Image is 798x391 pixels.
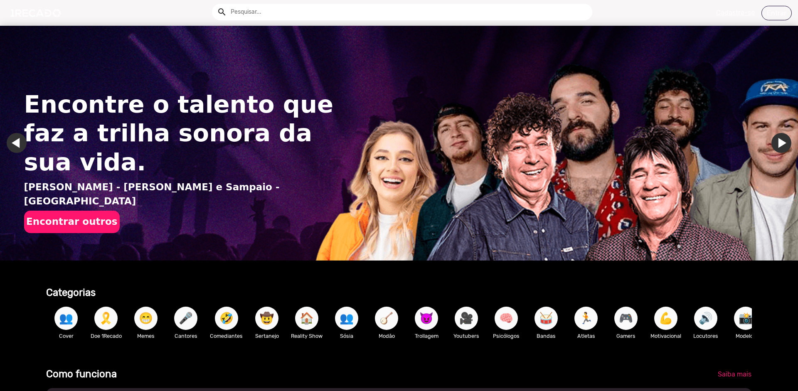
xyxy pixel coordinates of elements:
[300,307,314,330] span: 🏠
[761,6,792,20] a: Entrar
[579,307,593,330] span: 🏃
[699,307,713,330] span: 🔊
[335,307,358,330] button: 👥
[530,332,562,340] p: Bandas
[255,307,278,330] button: 🤠
[499,307,513,330] span: 🧠
[619,307,633,330] span: 🎮
[610,332,642,340] p: Gamers
[251,332,283,340] p: Sertanejo
[219,307,234,330] span: 🤣
[24,90,343,176] h1: Encontre o talento que faz a trilha sonora da sua vida.
[224,4,592,20] input: Pesquisar...
[217,7,227,17] mat-icon: Example home icon
[46,287,96,298] b: Categorias
[24,180,343,209] p: [PERSON_NAME] - [PERSON_NAME] e Sampaio - [GEOGRAPHIC_DATA]
[371,332,402,340] p: Modão
[415,307,438,330] button: 😈
[375,307,398,330] button: 🪕
[46,368,117,380] b: Como funciona
[174,307,197,330] button: 🎤
[716,9,755,17] u: Cadastre-se
[718,370,751,378] span: Saiba mais
[260,307,274,330] span: 🤠
[379,307,394,330] span: 🪕
[574,307,598,330] button: 🏃
[94,307,118,330] button: 🎗️
[99,307,113,330] span: 🎗️
[134,307,158,330] button: 😁
[90,332,122,340] p: Doe 1Recado
[170,332,202,340] p: Cantores
[730,332,761,340] p: Modelos
[694,307,717,330] button: 🔊
[419,307,433,330] span: 😈
[59,307,73,330] span: 👥
[650,332,682,340] p: Motivacional
[739,307,753,330] span: 📸
[490,332,522,340] p: Psicólogos
[411,332,442,340] p: Trollagem
[690,332,722,340] p: Locutores
[291,332,323,340] p: Reality Show
[130,332,162,340] p: Memes
[295,307,318,330] button: 🏠
[570,332,602,340] p: Atletas
[214,4,229,19] button: Example home icon
[654,307,677,330] button: 💪
[179,307,193,330] span: 🎤
[711,367,758,382] a: Saiba mais
[459,307,473,330] span: 🎥
[659,307,673,330] span: 💪
[614,307,638,330] button: 🎮
[539,307,553,330] span: 🥁
[495,307,518,330] button: 🧠
[7,133,27,153] a: Ir para o último slide
[734,307,757,330] button: 📸
[534,307,558,330] button: 🥁
[210,332,243,340] p: Comediantes
[54,307,78,330] button: 👥
[451,332,482,340] p: Youtubers
[340,307,354,330] span: 👥
[50,332,82,340] p: Cover
[139,307,153,330] span: 😁
[771,133,791,153] a: Ir para o próximo slide
[215,307,238,330] button: 🤣
[331,332,362,340] p: Sósia
[24,211,120,233] button: Encontrar outros
[455,307,478,330] button: 🎥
